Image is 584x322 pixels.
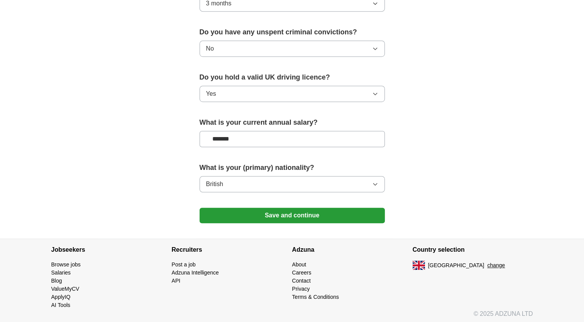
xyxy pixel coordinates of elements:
button: change [487,261,505,269]
a: ApplyIQ [51,294,71,300]
a: Terms & Conditions [292,294,339,300]
a: Contact [292,278,311,284]
a: AI Tools [51,302,71,308]
button: No [200,41,385,57]
a: Post a job [172,261,196,268]
a: Salaries [51,269,71,276]
a: Careers [292,269,311,276]
a: Blog [51,278,62,284]
button: Save and continue [200,208,385,223]
label: What is your current annual salary? [200,117,385,128]
a: Privacy [292,286,310,292]
a: API [172,278,181,284]
label: What is your (primary) nationality? [200,163,385,173]
label: Do you have any unspent criminal convictions? [200,27,385,37]
span: [GEOGRAPHIC_DATA] [428,261,484,269]
a: Browse jobs [51,261,81,268]
a: ValueMyCV [51,286,80,292]
img: UK flag [413,261,425,270]
a: About [292,261,306,268]
a: Adzuna Intelligence [172,269,219,276]
span: Yes [206,89,216,98]
button: British [200,176,385,192]
span: No [206,44,214,53]
label: Do you hold a valid UK driving licence? [200,72,385,83]
h4: Country selection [413,239,533,261]
button: Yes [200,86,385,102]
span: British [206,180,223,189]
